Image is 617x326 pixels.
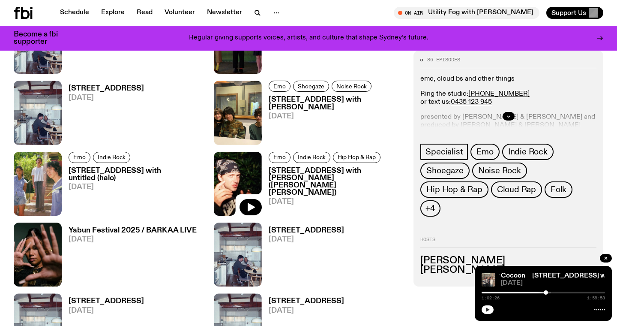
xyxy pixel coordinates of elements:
[420,90,596,106] p: Ring the studio: or text us:
[362,272,525,279] a: [STREET_ADDRESS] with Your Arms Are My Cocoon
[497,185,536,194] span: Cloud Rap
[96,7,130,19] a: Explore
[98,154,126,160] span: Indie Rock
[269,236,344,243] span: [DATE]
[491,181,542,198] a: Cloud Rap
[269,113,404,120] span: [DATE]
[293,81,329,92] a: Shoegaze
[425,147,463,157] span: Specialist
[62,85,144,145] a: [STREET_ADDRESS][DATE]
[269,307,344,314] span: [DATE]
[69,152,90,163] a: Emo
[551,185,566,194] span: Folk
[468,91,530,97] a: [PHONE_NUMBER]
[269,227,344,234] h3: [STREET_ADDRESS]
[14,81,62,145] img: Pat sits at a dining table with his profile facing the camera. Rhea sits to his left facing the c...
[420,144,468,160] a: Specialist
[427,57,460,62] span: 86 episodes
[298,154,326,160] span: Indie Rock
[420,200,440,217] button: +4
[478,166,521,175] span: Noise Rock
[269,198,404,205] span: [DATE]
[69,94,144,102] span: [DATE]
[546,7,603,19] button: Support Us
[420,181,488,198] a: Hip Hop & Rap
[508,147,548,157] span: Indie Rock
[426,185,482,194] span: Hip Hop & Rap
[93,152,130,163] a: Indie Rock
[273,83,286,90] span: Emo
[472,163,527,179] a: Noise Rock
[69,227,197,234] h3: Yabun Festival 2025 / BARKAA LIVE
[69,167,204,182] h3: [STREET_ADDRESS] with untitled (halo)
[269,81,291,92] a: Emo
[262,167,404,216] a: [STREET_ADDRESS] with [PERSON_NAME] ([PERSON_NAME] [PERSON_NAME])[DATE]
[132,7,158,19] a: Read
[214,223,262,287] img: Pat sits at a dining table with his profile facing the camera. Rhea sits to his left facing the c...
[14,31,69,45] h3: Become a fbi supporter
[69,85,144,92] h3: [STREET_ADDRESS]
[420,163,469,179] a: Shoegaze
[545,181,572,198] a: Folk
[14,152,62,216] img: Artist untitled (halo)
[189,34,428,42] p: Regular giving supports voices, artists, and culture that shape Sydney’s future.
[482,296,500,300] span: 1:02:26
[587,296,605,300] span: 1:59:58
[293,152,330,163] a: Indie Rock
[262,96,404,145] a: [STREET_ADDRESS] with [PERSON_NAME][DATE]
[69,298,144,305] h3: [STREET_ADDRESS]
[159,7,200,19] a: Volunteer
[14,223,62,287] img: BARKAA two hands up in front of her face
[451,99,492,106] a: 0435 123 945
[214,81,262,145] img: Artist julie
[269,298,344,305] h3: [STREET_ADDRESS]
[262,227,344,287] a: [STREET_ADDRESS][DATE]
[420,237,596,248] h2: Hosts
[336,83,367,90] span: Noise Rock
[500,280,605,287] span: [DATE]
[55,7,94,19] a: Schedule
[214,152,262,216] img: Artist LUCY (COOPER B. HANDY)
[73,154,86,160] span: Emo
[69,307,144,314] span: [DATE]
[269,167,404,196] h3: [STREET_ADDRESS] with [PERSON_NAME] ([PERSON_NAME] [PERSON_NAME])
[420,75,596,83] p: emo, cloud bs and other things
[62,167,204,216] a: [STREET_ADDRESS] with untitled (halo)[DATE]
[333,152,380,163] a: Hip Hop & Rap
[420,256,596,266] h3: [PERSON_NAME]
[273,154,286,160] span: Emo
[62,227,197,287] a: Yabun Festival 2025 / BARKAA LIVE[DATE]
[502,144,554,160] a: Indie Rock
[332,81,371,92] a: Noise Rock
[420,266,596,275] h3: [PERSON_NAME]
[338,154,376,160] span: Hip Hop & Rap
[425,204,435,213] span: +4
[394,7,539,19] button: On AirUtility Fog with [PERSON_NAME]
[69,184,204,191] span: [DATE]
[269,96,404,111] h3: [STREET_ADDRESS] with [PERSON_NAME]
[470,144,499,160] a: Emo
[298,83,324,90] span: Shoegaze
[202,7,247,19] a: Newsletter
[482,273,495,287] img: Artist Your Arms Are My Cocoon in the fbi music library
[426,166,463,175] span: Shoegaze
[69,236,197,243] span: [DATE]
[476,147,493,157] span: Emo
[551,9,586,17] span: Support Us
[269,152,291,163] a: Emo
